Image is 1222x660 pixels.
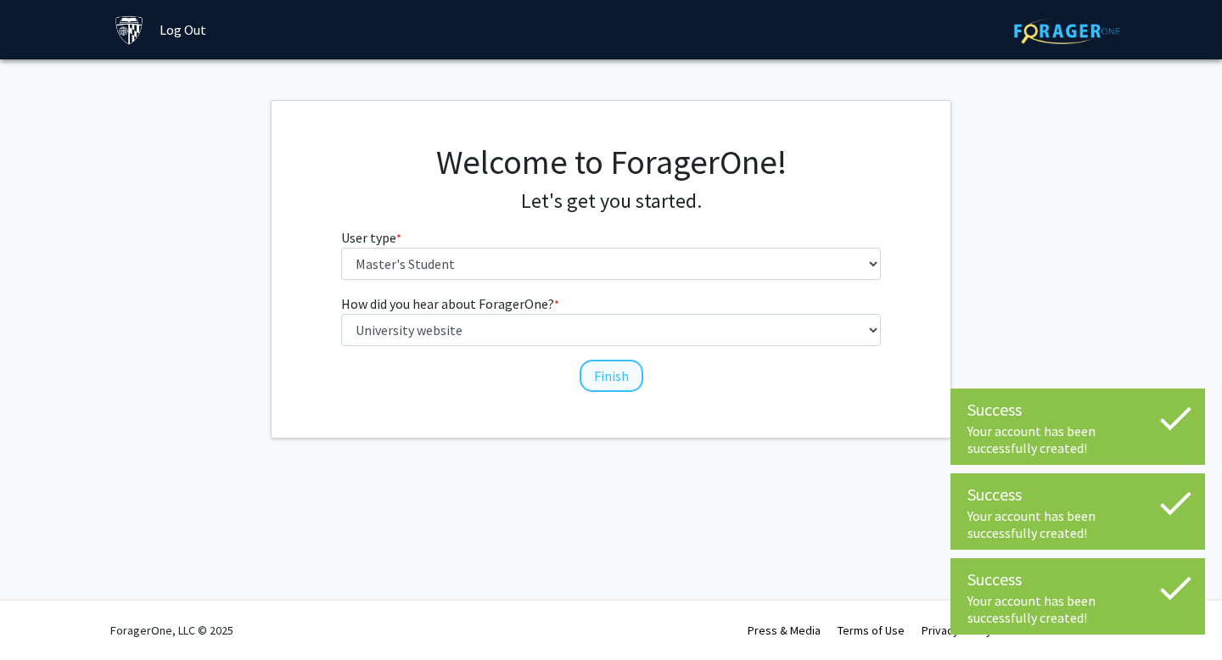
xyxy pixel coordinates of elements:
div: ForagerOne, LLC © 2025 [110,601,233,660]
div: Your account has been successfully created! [967,507,1188,541]
a: Press & Media [748,623,821,638]
label: How did you hear about ForagerOne? [341,294,559,314]
div: Success [967,482,1188,507]
h4: Let's get you started. [341,189,882,214]
div: Your account has been successfully created! [967,592,1188,626]
img: Johns Hopkins University Logo [115,15,144,45]
button: Finish [580,360,643,392]
a: Privacy Policy [922,623,992,638]
div: Success [967,567,1188,592]
div: Your account has been successfully created! [967,422,1188,456]
iframe: Chat [13,584,72,647]
div: Success [967,397,1188,422]
a: Terms of Use [838,623,905,638]
label: User type [341,227,401,248]
img: ForagerOne Logo [1014,18,1120,44]
h1: Welcome to ForagerOne! [341,142,882,182]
